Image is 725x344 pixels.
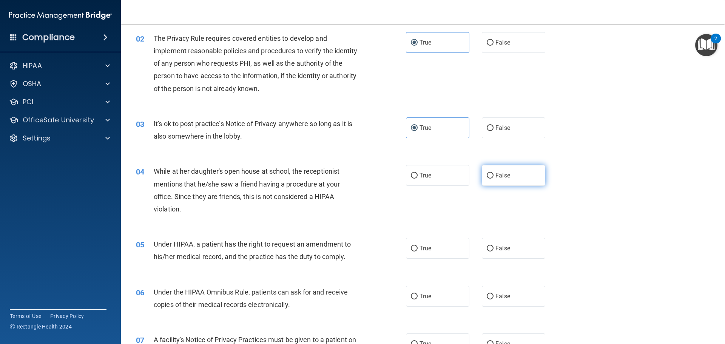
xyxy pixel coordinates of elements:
span: True [420,124,431,131]
p: OfficeSafe University [23,116,94,125]
span: False [495,245,510,252]
input: False [487,173,494,179]
p: Settings [23,134,51,143]
input: False [487,125,494,131]
input: False [487,40,494,46]
span: Ⓒ Rectangle Health 2024 [10,323,72,330]
input: False [487,246,494,251]
input: True [411,125,418,131]
span: It's ok to post practice’s Notice of Privacy anywhere so long as it is also somewhere in the lobby. [154,120,352,140]
span: The Privacy Rule requires covered entities to develop and implement reasonable policies and proce... [154,34,357,93]
span: False [495,124,510,131]
span: 04 [136,167,144,176]
span: 02 [136,34,144,43]
a: Terms of Use [10,312,41,320]
input: True [411,40,418,46]
p: PCI [23,97,33,106]
span: True [420,39,431,46]
p: OSHA [23,79,42,88]
a: PCI [9,97,110,106]
a: OSHA [9,79,110,88]
span: False [495,293,510,300]
span: Under HIPAA, a patient has the right to request an amendment to his/her medical record, and the p... [154,240,351,261]
button: Open Resource Center, 2 new notifications [695,34,717,56]
span: While at her daughter's open house at school, the receptionist mentions that he/she saw a friend ... [154,167,340,213]
span: False [495,39,510,46]
span: Under the HIPAA Omnibus Rule, patients can ask for and receive copies of their medical records el... [154,288,348,309]
span: 03 [136,120,144,129]
span: True [420,293,431,300]
span: 06 [136,288,144,297]
a: OfficeSafe University [9,116,110,125]
input: True [411,294,418,299]
input: False [487,294,494,299]
a: Privacy Policy [50,312,84,320]
span: True [420,172,431,179]
div: 2 [714,39,717,48]
span: False [495,172,510,179]
input: True [411,173,418,179]
span: True [420,245,431,252]
input: True [411,246,418,251]
h4: Compliance [22,32,75,43]
a: HIPAA [9,61,110,70]
p: HIPAA [23,61,42,70]
span: 05 [136,240,144,249]
a: Settings [9,134,110,143]
img: PMB logo [9,8,112,23]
